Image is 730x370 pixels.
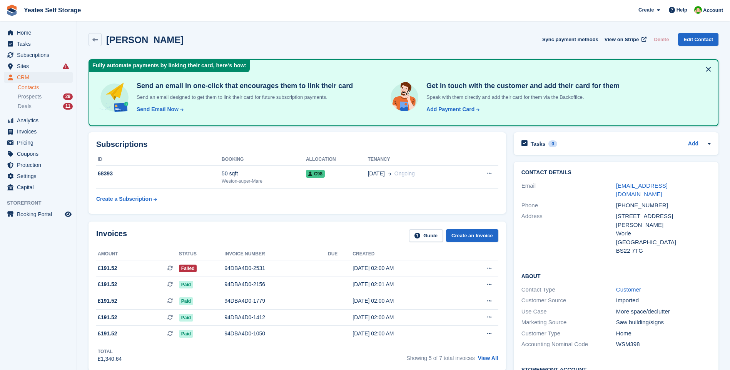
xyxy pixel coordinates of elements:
[368,153,465,166] th: Tenancy
[98,355,122,363] div: £1,340.64
[616,201,711,210] div: [PHONE_NUMBER]
[179,248,225,260] th: Status
[96,192,157,206] a: Create a Subscription
[21,4,84,17] a: Yeates Self Storage
[17,126,63,137] span: Invoices
[478,355,498,361] a: View All
[224,330,328,338] div: 94DBA4D0-1050
[352,264,457,272] div: [DATE] 02:00 AM
[521,285,616,294] div: Contact Type
[616,212,711,229] div: [STREET_ADDRESS][PERSON_NAME]
[18,93,42,100] span: Prospects
[96,153,222,166] th: ID
[521,307,616,316] div: Use Case
[521,182,616,199] div: Email
[4,126,73,137] a: menu
[96,140,498,149] h2: Subscriptions
[179,281,193,288] span: Paid
[651,33,672,46] button: Delete
[703,7,723,14] span: Account
[688,140,698,148] a: Add
[352,313,457,322] div: [DATE] 02:00 AM
[224,264,328,272] div: 94DBA4D0-2531
[17,38,63,49] span: Tasks
[98,280,117,288] span: £191.52
[616,182,668,198] a: [EMAIL_ADDRESS][DOMAIN_NAME]
[63,93,73,100] div: 29
[179,314,193,322] span: Paid
[406,355,474,361] span: Showing 5 of 7 total invoices
[7,199,77,207] span: Storefront
[179,265,197,272] span: Failed
[17,160,63,170] span: Protection
[222,178,306,185] div: Weston-super-Mare
[328,248,352,260] th: Due
[4,160,73,170] a: menu
[616,286,641,293] a: Customer
[17,61,63,72] span: Sites
[521,201,616,210] div: Phone
[17,50,63,60] span: Subscriptions
[98,297,117,305] span: £191.52
[616,340,711,349] div: WSM398
[63,103,73,110] div: 11
[17,171,63,182] span: Settings
[224,297,328,305] div: 94DBA4D0-1779
[352,280,457,288] div: [DATE] 02:01 AM
[426,105,474,113] div: Add Payment Card
[98,348,122,355] div: Total
[677,6,687,14] span: Help
[616,238,711,247] div: [GEOGRAPHIC_DATA]
[63,63,69,69] i: Smart entry sync failures have occurred
[531,140,546,147] h2: Tasks
[18,84,73,91] a: Contacts
[306,153,368,166] th: Allocation
[352,248,457,260] th: Created
[521,170,711,176] h2: Contact Details
[179,297,193,305] span: Paid
[306,170,325,178] span: C98
[96,248,179,260] th: Amount
[638,6,654,14] span: Create
[423,105,480,113] a: Add Payment Card
[4,148,73,159] a: menu
[4,115,73,126] a: menu
[4,171,73,182] a: menu
[224,280,328,288] div: 94DBA4D0-2156
[352,330,457,338] div: [DATE] 02:00 AM
[17,137,63,148] span: Pricing
[89,60,250,72] div: Fully automate payments by linking their card, here's how:
[99,82,130,113] img: send-email-b5881ef4c8f827a638e46e229e590028c7e36e3a6c99d2365469aff88783de13.svg
[352,297,457,305] div: [DATE] 02:00 AM
[96,170,222,178] div: 68393
[394,170,415,177] span: Ongoing
[98,313,117,322] span: £191.52
[678,33,718,46] a: Edit Contact
[521,296,616,305] div: Customer Source
[17,148,63,159] span: Coupons
[4,72,73,83] a: menu
[63,210,73,219] a: Preview store
[521,329,616,338] div: Customer Type
[521,340,616,349] div: Accounting Nominal Code
[542,33,598,46] button: Sync payment methods
[616,329,711,338] div: Home
[96,195,152,203] div: Create a Subscription
[4,61,73,72] a: menu
[17,115,63,126] span: Analytics
[224,313,328,322] div: 94DBA4D0-1412
[17,209,63,220] span: Booking Portal
[389,82,420,113] img: get-in-touch-e3e95b6451f4e49772a6039d3abdde126589d6f45a760754adfa51be33bf0f70.svg
[521,318,616,327] div: Marketing Source
[137,105,179,113] div: Send Email Now
[4,27,73,38] a: menu
[4,209,73,220] a: menu
[134,93,353,101] p: Send an email designed to get them to link their card for future subscription payments.
[601,33,648,46] a: View on Stripe
[616,247,711,255] div: BS22 7TG
[17,72,63,83] span: CRM
[17,27,63,38] span: Home
[521,212,616,255] div: Address
[4,38,73,49] a: menu
[4,137,73,148] a: menu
